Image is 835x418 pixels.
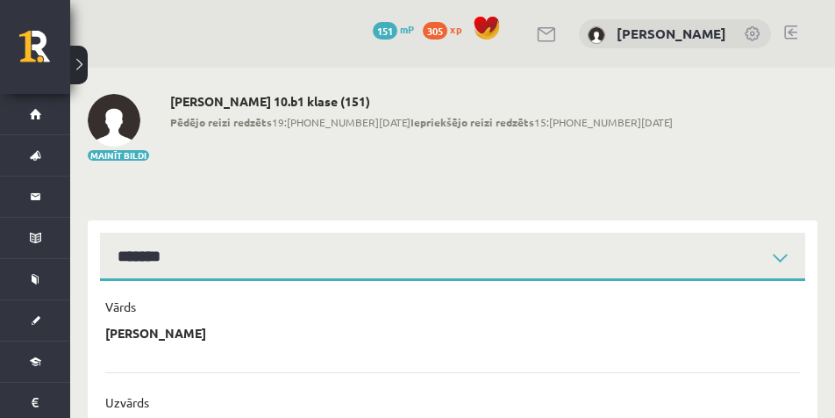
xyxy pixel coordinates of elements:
[88,150,149,161] button: Mainīt bildi
[19,31,70,75] a: Rīgas 1. Tālmācības vidusskola
[88,94,140,147] img: Jana Baranova
[423,22,470,36] a: 305 xp
[588,26,605,44] img: Jana Baranova
[400,22,414,36] span: mP
[410,115,534,129] b: Iepriekšējo reizi redzēts
[373,22,414,36] a: 151 mP
[373,22,397,40] span: 151
[450,22,461,36] span: xp
[170,115,272,129] b: Pēdējo reizi redzēts
[170,114,673,130] span: 19:[PHONE_NUMBER][DATE] 15:[PHONE_NUMBER][DATE]
[170,94,673,109] h2: [PERSON_NAME] 10.b1 klase (151)
[105,394,149,410] p: Uzvārds
[423,22,447,40] span: 305
[105,325,206,341] p: [PERSON_NAME]
[105,299,136,314] p: Vārds
[617,25,726,42] a: [PERSON_NAME]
